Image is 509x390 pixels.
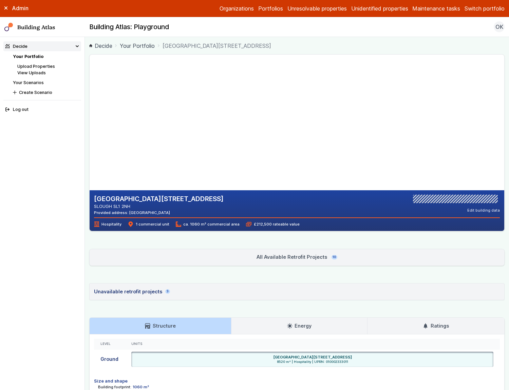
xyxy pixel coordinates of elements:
a: Unidentified properties [351,4,408,13]
summary: Decide [3,41,81,51]
dt: Building footprint: [98,384,131,390]
a: Unresolvable properties [287,4,347,13]
button: Edit building data [467,208,500,213]
h4: Size and shape [94,378,500,384]
span: 10 [332,255,337,259]
a: Your Portfolio [120,42,155,50]
div: Level [100,342,118,346]
h3: Energy [287,322,312,330]
a: All Available Retrofit Projects10 [90,249,504,266]
span: 3 [165,289,170,294]
address: SLOUGH SL1 2NH [94,203,224,210]
a: Ratings [367,318,504,334]
img: main-0bbd2752.svg [4,23,13,32]
a: Maintenance tasks [412,4,460,13]
a: Your Portfolio [13,54,43,59]
a: Portfolios [258,4,283,13]
a: Energy [231,318,367,334]
a: View Uploads [17,70,46,75]
a: Organizations [220,4,254,13]
span: £212,500 rateable value [246,221,299,227]
span: 1 commercial unit [128,221,169,227]
div: Ground [94,350,125,369]
a: Your Scenarios [13,80,44,85]
h2: Building Atlas: Playground [89,23,169,32]
div: Unavailable retrofit projects [94,288,170,295]
h3: Ratings [423,322,449,330]
h3: All Available Retrofit Projects [257,253,337,261]
span: Hospitality [94,221,121,227]
span: ca. 1060 m² commercial area [176,221,240,227]
div: Units [131,342,493,346]
a: Upload Properties [17,64,55,69]
h3: Structure [145,322,175,330]
button: Create Scenario [11,87,81,97]
div: Decide [5,43,27,50]
h2: [GEOGRAPHIC_DATA][STREET_ADDRESS] [94,195,224,203]
button: Switch portfolio [465,4,505,13]
span: [GEOGRAPHIC_DATA][STREET_ADDRESS] [163,42,271,50]
dd: 1060 m² [133,384,149,390]
h6: [GEOGRAPHIC_DATA][STREET_ADDRESS] [273,354,352,360]
span: OK [495,23,503,31]
span: 8520 m² | Hospitality | UPRN: 010002333011 [134,360,491,364]
a: Unavailable retrofit projects3 [89,283,505,300]
div: Provided address: [GEOGRAPHIC_DATA] [94,210,224,215]
a: Decide [89,42,112,50]
a: Structure [90,318,231,334]
button: OK [494,21,505,32]
button: Log out [3,105,81,115]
